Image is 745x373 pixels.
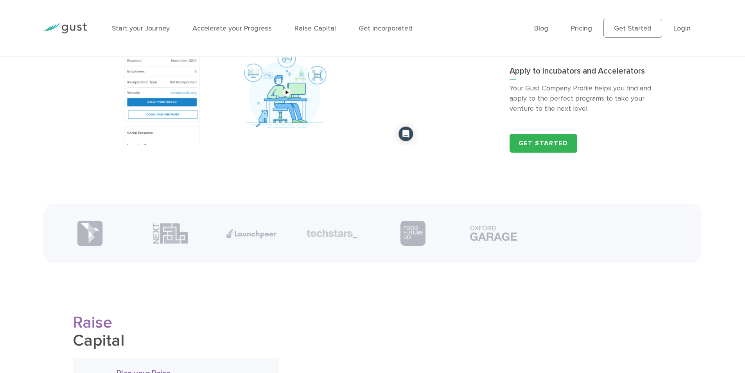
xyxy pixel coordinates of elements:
a: Accelerate your Progress [192,24,272,32]
img: Partner [468,223,519,243]
img: Partner [153,223,188,244]
a: Pricing [571,24,592,32]
a: Get Started [603,19,662,38]
a: Get Started [510,134,577,153]
img: Gust Logo [43,23,87,34]
a: Login [673,24,691,32]
h3: Apply to Incubators and Accelerators [510,66,662,80]
span: Raise [73,313,112,332]
img: Partner [226,229,277,239]
a: Raise Capital [294,24,336,32]
img: Partner [400,221,425,246]
a: Start your Journey [112,24,170,32]
h2: Capital [73,314,279,350]
img: Partner [307,229,357,239]
a: Blog [534,24,548,32]
a: Get Incorporated [359,24,413,32]
a: Apply To Incubators And AcceleratorsApply to Incubators and AcceleratorsYour Gust Company Profile... [466,55,672,124]
p: Your Gust Company Profile helps you find and apply to the perfect programs to take your venture t... [510,83,662,114]
img: Partner [77,220,103,246]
